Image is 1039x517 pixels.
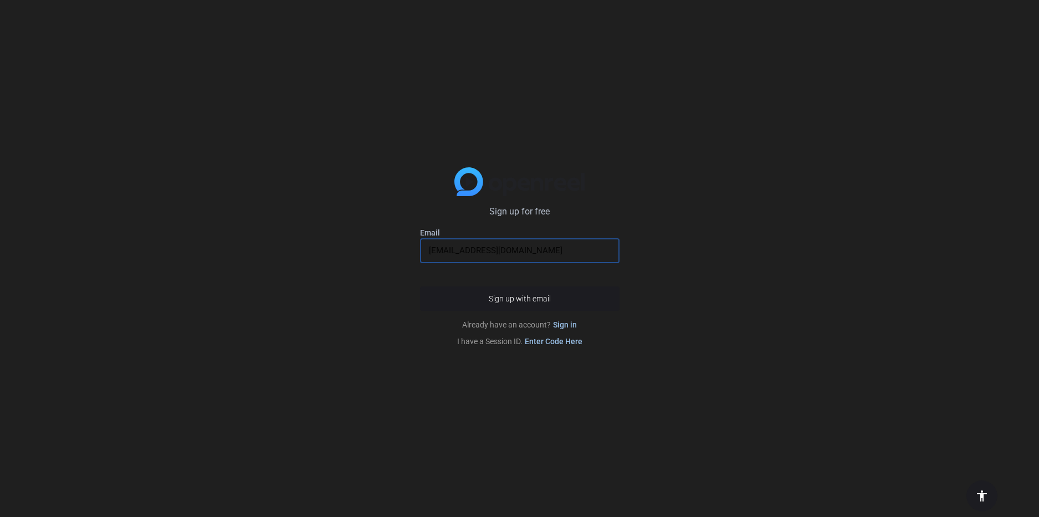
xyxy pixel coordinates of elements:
[553,320,577,329] a: Sign in
[420,227,620,238] label: Email
[420,205,620,218] p: Sign up for free
[429,244,611,257] input: Enter Email Address
[420,286,620,311] button: Sign up with email
[457,337,582,346] span: I have a Session ID.
[454,167,585,196] img: blue-gradient.svg
[975,489,989,503] mat-icon: accessibility
[462,320,577,329] span: Already have an account?
[525,337,582,346] a: Enter Code Here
